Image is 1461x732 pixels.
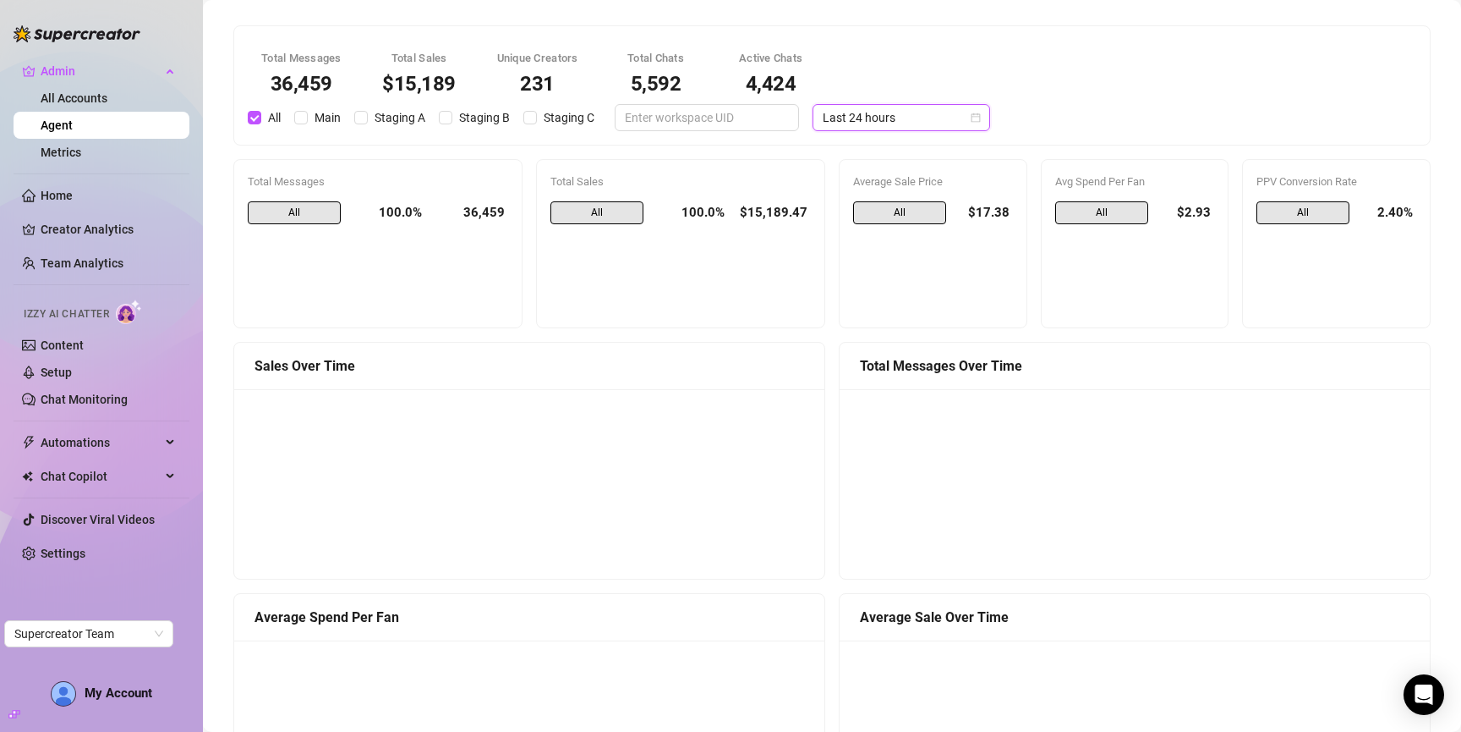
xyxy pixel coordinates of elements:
span: Main [308,108,347,127]
div: 36,459 [261,74,342,94]
div: Average Sale Price [853,173,1013,190]
span: thunderbolt [22,436,36,449]
div: 2.40% [1363,201,1416,225]
a: Agent [41,118,73,132]
img: Chat Copilot [22,471,33,482]
img: logo-BBDzfeDw.svg [14,25,140,42]
a: Chat Monitoring [41,393,128,406]
div: Total Messages [261,50,342,67]
div: 5,592 [619,74,693,94]
a: All Accounts [41,91,107,105]
div: 4,424 [734,74,808,94]
div: 36,459 [435,201,508,225]
div: Open Intercom Messenger [1404,674,1444,715]
span: Admin [41,58,161,85]
span: calendar [971,113,981,123]
div: Total Sales [550,173,811,190]
span: All [261,108,287,127]
span: build [8,708,20,720]
span: Last 24 hours [823,105,980,130]
a: Content [41,338,84,352]
span: All [853,201,946,225]
span: Izzy AI Chatter [24,306,109,322]
div: Average Spend Per Fan [254,607,804,628]
a: Discover Viral Videos [41,513,155,526]
a: Creator Analytics [41,216,176,243]
a: Team Analytics [41,256,123,270]
div: $15,189.47 [738,201,811,225]
span: Staging B [452,108,517,127]
span: Staging C [537,108,601,127]
div: $2.93 [1162,201,1215,225]
div: Total Messages [248,173,508,190]
div: $15,189 [382,74,457,94]
span: All [550,201,643,225]
div: 100.0% [657,201,725,225]
a: Settings [41,547,85,560]
div: PPV Conversion Rate [1256,173,1416,190]
span: Automations [41,429,161,456]
span: Supercreator Team [14,621,163,647]
span: All [1055,201,1148,225]
span: crown [22,64,36,78]
div: Total Chats [619,50,693,67]
div: Total Sales [382,50,457,67]
div: Active Chats [734,50,808,67]
div: Avg Spend Per Fan [1055,173,1215,190]
img: AD_cMMTxCeTpmN1d5MnKJ1j-_uXZCpTKapSSqNGg4PyXtR_tCW7gZXTNmFz2tpVv9LSyNV7ff1CaS4f4q0HLYKULQOwoM5GQR... [52,682,75,706]
div: $17.38 [960,201,1013,225]
a: Metrics [41,146,81,159]
div: Average Sale Over Time [860,607,1409,628]
span: Staging A [368,108,432,127]
input: Enter workspace UID [625,108,775,127]
div: Sales Over Time [254,355,804,377]
img: AI Chatter [116,300,142,324]
a: Home [41,189,73,202]
div: 100.0% [354,201,422,225]
a: Setup [41,366,72,379]
div: Unique Creators [497,50,578,67]
span: All [248,201,341,225]
span: All [1256,201,1349,225]
div: 231 [497,74,578,94]
div: Total Messages Over Time [860,355,1409,377]
span: My Account [85,685,152,701]
span: Chat Copilot [41,463,161,490]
